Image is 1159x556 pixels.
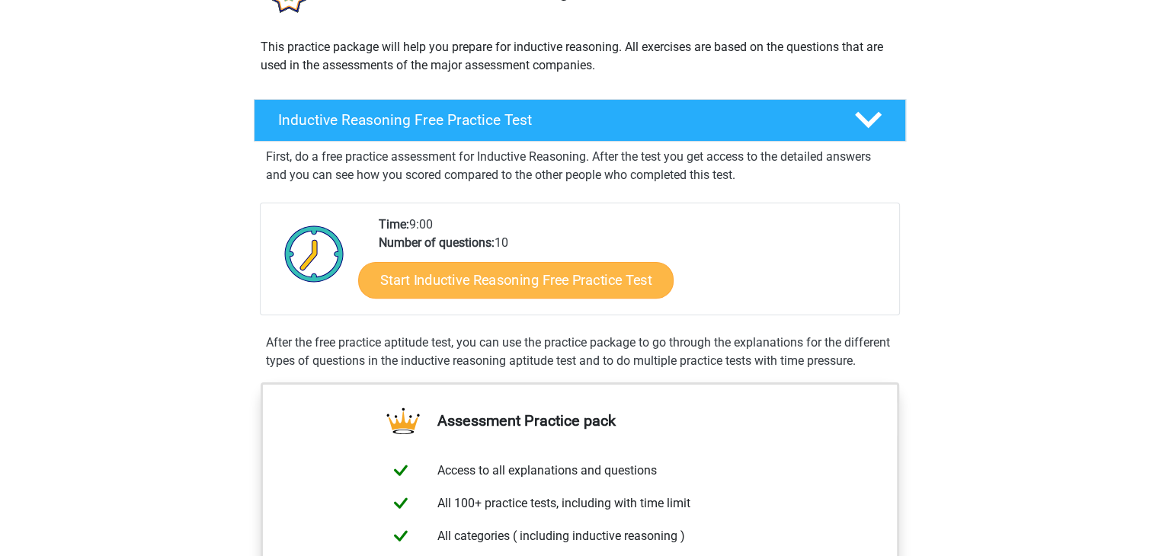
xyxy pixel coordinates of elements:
a: Inductive Reasoning Free Practice Test [248,99,912,142]
b: Number of questions: [379,235,495,250]
div: 9:00 10 [367,216,898,315]
p: This practice package will help you prepare for inductive reasoning. All exercises are based on t... [261,38,899,75]
img: Clock [276,216,353,292]
div: After the free practice aptitude test, you can use the practice package to go through the explana... [260,334,900,370]
h4: Inductive Reasoning Free Practice Test [278,111,830,129]
b: Time: [379,217,409,232]
a: Start Inductive Reasoning Free Practice Test [358,261,674,298]
p: First, do a free practice assessment for Inductive Reasoning. After the test you get access to th... [266,148,894,184]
